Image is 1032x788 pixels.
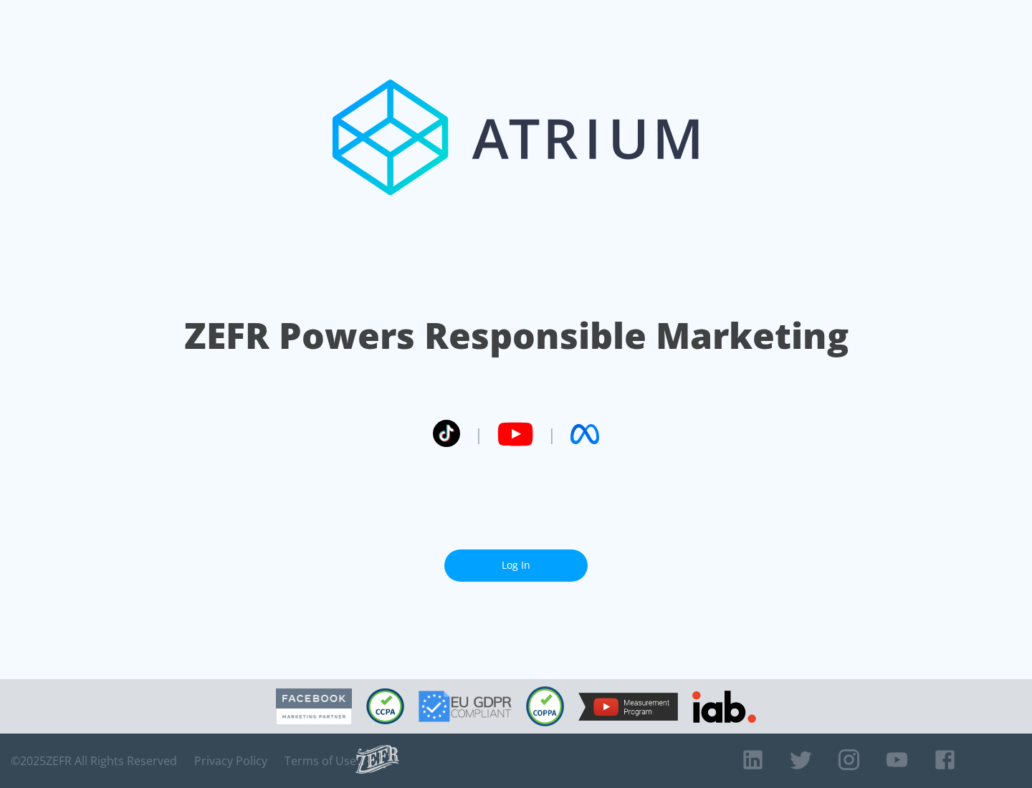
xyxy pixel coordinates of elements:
img: IAB [692,691,756,723]
span: © 2025 ZEFR All Rights Reserved [11,754,177,768]
img: CCPA Compliant [366,688,404,724]
h1: ZEFR Powers Responsible Marketing [184,311,849,360]
a: Terms of Use [285,754,356,768]
span: | [474,423,483,445]
img: GDPR Compliant [419,691,512,722]
span: | [548,423,556,445]
img: COPPA Compliant [526,686,564,726]
img: YouTube Measurement Program [578,693,678,721]
a: Privacy Policy [194,754,267,768]
a: Log In [444,549,588,582]
img: Facebook Marketing Partner [276,688,352,725]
